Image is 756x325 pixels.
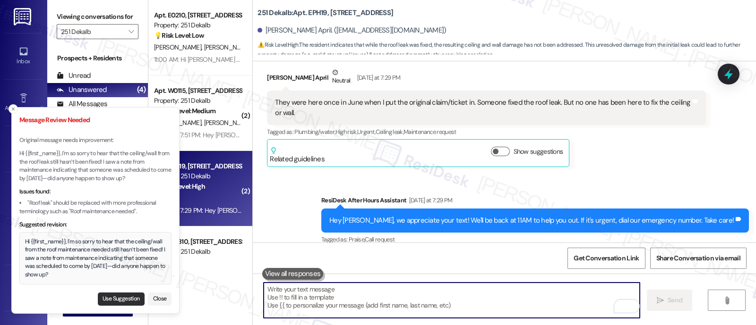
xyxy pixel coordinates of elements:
strong: 💡 Risk Level: Low [154,258,204,266]
input: All communities [61,24,123,39]
div: Unread [57,71,91,81]
b: 251 Dekalb: Apt. EPH19, [STREET_ADDRESS] [258,8,393,18]
span: Ceiling leak , [376,128,404,136]
div: 11:00 AM: Hi [PERSON_NAME] and [PERSON_NAME], I'm happy to help! Let me check on the guest policy... [154,55,620,64]
span: [PERSON_NAME] [204,43,251,51]
p: Original message needs improvement: [19,136,172,145]
div: They were here once in June when I put the original claim/ticket in. Someone fixed the roof leak.... [275,98,690,118]
button: Close [148,292,172,306]
span: Praise , [349,235,365,243]
a: Buildings [5,229,43,254]
div: Tagged as: [267,125,705,139]
div: [DATE] at 7:29 PM [355,73,401,83]
div: (4) [135,83,148,97]
button: Share Conversation via email [650,248,747,269]
span: Share Conversation via email [656,253,740,263]
label: Show suggestions [514,147,563,157]
span: Get Conversation Link [574,253,639,263]
div: ResiDesk After Hours Assistant [321,195,749,208]
div: Property: 251 Dekalb [154,247,241,257]
div: Apt. EPH19, [STREET_ADDRESS] [154,161,241,171]
div: Apt. E0210, [STREET_ADDRESS] [154,10,241,20]
button: Use Suggestion [98,292,145,306]
strong: 🔧 Risk Level: Medium [154,107,215,115]
div: Tagged as: [321,233,749,246]
span: Send [668,295,682,305]
span: Plumbing/water , [294,128,335,136]
img: ResiDesk Logo [14,8,33,25]
textarea: To enrich screen reader interactions, please activate Accessibility in Grammarly extension settings [264,283,640,318]
div: Related guidelines [270,147,325,164]
a: Leads [5,275,43,301]
strong: ⚠️ Risk Level: High [258,41,298,49]
i:  [129,28,134,35]
span: Urgent , [357,128,375,136]
div: Suggested revision: [19,221,172,229]
div: Property: 251 Dekalb [154,20,241,30]
span: Call request [365,235,395,243]
li: "Roof leak" should be replaced with more professional terminology such as "Roof maintenance needed". [19,199,172,216]
div: All Messages [57,99,107,109]
a: Site Visit • [5,136,43,162]
div: Hey [PERSON_NAME], we appreciate your text! We'll be back at 11AM to help you out. If it's urgent... [329,216,734,225]
i:  [723,297,730,304]
button: Send [647,290,693,311]
span: [PERSON_NAME] [154,43,204,51]
div: Neutral [330,67,352,87]
span: Maintenance request [404,128,456,136]
span: [PERSON_NAME] [204,118,251,127]
strong: ⚠️ Risk Level: High [154,182,205,191]
div: Apt. W0810, [STREET_ADDRESS] [154,237,241,247]
p: Hi {{first_name}}, I'm so sorry to hear that the ceiling/wall from the roof leak still hasn’t bee... [19,150,172,183]
div: [PERSON_NAME] April. ([EMAIL_ADDRESS][DOMAIN_NAME]) [258,25,446,35]
span: High risk , [335,128,358,136]
div: [DATE] at 7:29 PM [407,195,453,205]
div: Unanswered [57,85,107,95]
i:  [657,297,664,304]
div: Property: 251 Dekalb [154,171,241,181]
div: Property: 251 Dekalb [154,96,241,106]
a: Inbox [5,43,43,69]
div: Issues found: [19,188,172,196]
span: : The resident indicates that while the roof leak was fixed, the resulting ceiling and wall damag... [258,40,756,60]
div: Prospects + Residents [47,53,148,63]
div: Apt. W0115, [STREET_ADDRESS] [154,86,241,96]
button: Get Conversation Link [567,248,645,269]
label: Viewing conversations for [57,9,138,24]
div: [PERSON_NAME] April [267,67,705,91]
a: Insights • [5,183,43,208]
button: Close toast [9,104,18,114]
div: Hi {{first_name}}, I'm so sorry to hear that the ceiling/wall from the roof maintenance needed st... [25,238,166,279]
strong: 💡 Risk Level: Low [154,31,204,40]
h3: Message Review Needed [19,115,172,125]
